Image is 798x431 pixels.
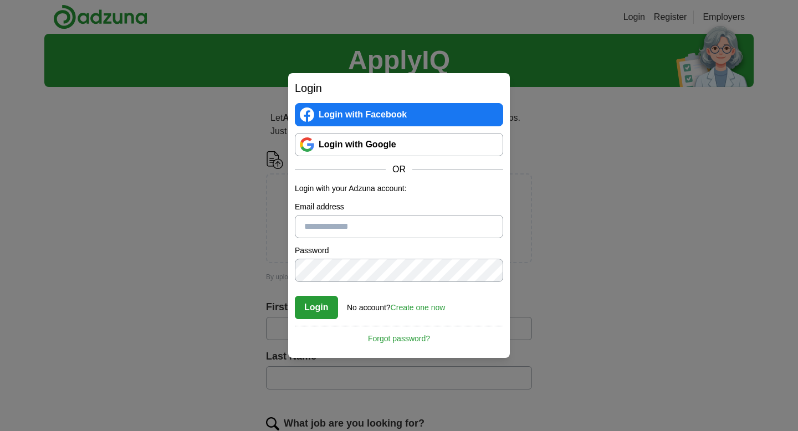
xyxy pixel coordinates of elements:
a: Forgot password? [295,326,503,345]
label: Email address [295,201,503,213]
div: No account? [347,295,445,314]
h2: Login [295,80,503,96]
a: Create one now [391,303,446,312]
a: Login with Google [295,133,503,156]
p: Login with your Adzuna account: [295,183,503,194]
a: Login with Facebook [295,103,503,126]
button: Login [295,296,338,319]
span: OR [386,163,412,176]
label: Password [295,245,503,256]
